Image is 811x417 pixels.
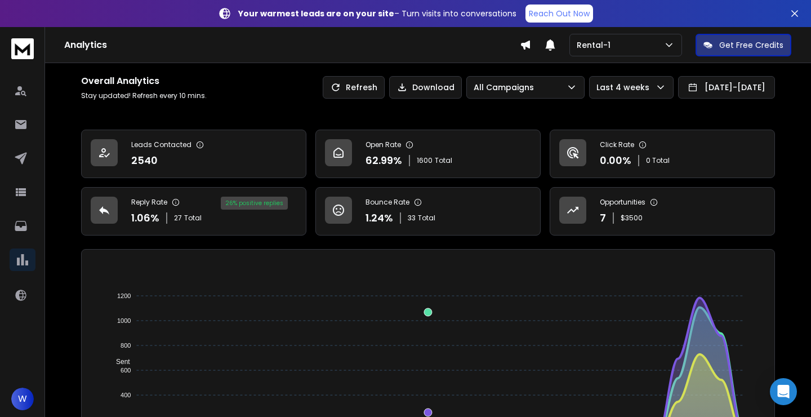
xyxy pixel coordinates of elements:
tspan: 800 [121,342,131,349]
span: 27 [174,214,182,223]
a: Bounce Rate1.24%33Total [315,187,541,236]
span: 1600 [417,156,433,165]
p: All Campaigns [474,82,538,93]
p: Click Rate [600,140,634,149]
span: Total [184,214,202,223]
button: W [11,388,34,410]
button: Download [389,76,462,99]
button: [DATE]-[DATE] [678,76,775,99]
p: 1.06 % [131,210,159,226]
button: Get Free Credits [696,34,791,56]
h1: Overall Analytics [81,74,207,88]
tspan: 400 [121,392,131,398]
p: 62.99 % [366,153,402,168]
p: Last 4 weeks [596,82,654,93]
h1: Analytics [64,38,520,52]
a: Reach Out Now [525,5,593,23]
tspan: 600 [121,367,131,374]
span: Total [435,156,452,165]
button: Refresh [323,76,385,99]
p: Leads Contacted [131,140,191,149]
a: Opportunities7$3500 [550,187,775,236]
p: Opportunities [600,198,645,207]
div: 26 % positive replies [221,197,288,210]
div: Open Intercom Messenger [770,378,797,405]
p: 0.00 % [600,153,631,168]
span: Sent [108,358,130,366]
p: 1.24 % [366,210,393,226]
p: Rental-1 [577,39,615,51]
p: Reply Rate [131,198,167,207]
a: Reply Rate1.06%27Total26% positive replies [81,187,306,236]
span: Total [418,214,435,223]
p: 7 [600,210,606,226]
a: Open Rate62.99%1600Total [315,130,541,178]
a: Leads Contacted2540 [81,130,306,178]
p: Refresh [346,82,377,93]
p: $ 3500 [621,214,643,223]
strong: Your warmest leads are on your site [238,8,394,19]
tspan: 1000 [117,317,131,324]
p: Reach Out Now [529,8,590,19]
p: Get Free Credits [719,39,783,51]
p: Stay updated! Refresh every 10 mins. [81,91,207,100]
tspan: 1200 [117,292,131,299]
img: logo [11,38,34,59]
a: Click Rate0.00%0 Total [550,130,775,178]
p: – Turn visits into conversations [238,8,516,19]
p: Bounce Rate [366,198,409,207]
p: 2540 [131,153,158,168]
span: 33 [408,214,416,223]
p: Open Rate [366,140,401,149]
p: 0 Total [646,156,670,165]
p: Download [412,82,454,93]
